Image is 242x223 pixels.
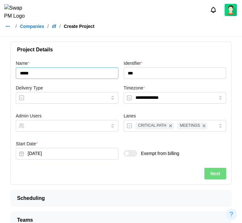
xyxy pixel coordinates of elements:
[208,4,219,15] button: Notifications
[15,24,17,29] div: /
[16,113,42,120] label: Admin Users
[225,4,237,16] a: Zulqarnain Khalil
[52,24,56,29] a: df
[11,42,231,58] button: Project Details
[4,4,30,20] img: Swap PM Logo
[16,141,38,148] label: Start Date
[138,123,166,129] span: CRITICAL PATH
[59,24,60,29] div: /
[204,168,226,179] button: Next
[64,24,94,29] div: Create Project
[180,123,200,129] span: MEETINGS
[17,190,220,206] span: Scheduling
[11,58,231,184] div: Project Details
[225,4,237,16] img: 2Q==
[124,60,143,67] label: Identifier
[11,190,231,206] button: Scheduling
[210,168,220,179] span: Next
[16,60,30,67] label: Name
[20,24,44,29] a: Companies
[124,113,136,120] label: Lanes
[17,42,220,58] span: Project Details
[47,24,49,29] div: /
[16,85,43,92] label: Delivery Type
[16,148,118,159] button: Sep 2, 2025
[124,85,145,92] label: Timezone
[137,150,179,157] span: Exempt from billing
